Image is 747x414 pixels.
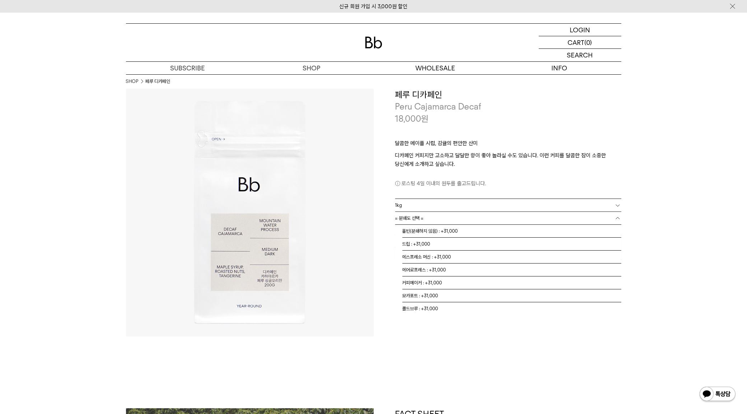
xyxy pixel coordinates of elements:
[395,151,621,168] p: 디카페인 커피지만 고소하고 달달한 향이 좋아 놀라실 수도 있습니다. 이런 커피를 달콤한 잠이 소중한 당신에게 소개하고 싶습니다.
[539,36,621,49] a: CART (0)
[402,238,621,251] li: 드립 : +31,000
[395,89,621,101] h3: 페루 디카페인
[570,24,590,36] p: LOGIN
[402,251,621,264] li: 에스프레소 머신 : +31,000
[402,264,621,276] li: 에어로프레스 : +31,000
[585,36,592,48] p: (0)
[699,386,736,403] img: 카카오톡 채널 1:1 채팅 버튼
[568,36,585,48] p: CART
[567,49,593,61] p: SEARCH
[395,179,621,188] p: 로스팅 4일 이내의 원두를 출고드립니다.
[395,212,424,224] span: = 분쇄도 선택 =
[250,62,374,74] a: SHOP
[126,62,250,74] a: SUBSCRIBE
[365,37,382,48] img: 로고
[498,62,621,74] p: INFO
[126,78,139,85] a: SHOP
[340,3,408,10] a: 신규 회원 가입 시 3,000원 할인
[374,62,498,74] p: WHOLESALE
[402,276,621,289] li: 커피메이커 : +31,000
[395,199,402,211] span: 1kg
[395,101,621,113] p: Peru Cajamarca Decaf
[126,89,374,336] img: 페루 디카페인
[395,139,621,151] p: 달콤한 메이플 시럽, 감귤의 편안한 산미
[395,113,429,125] p: 18,000
[402,289,621,302] li: 모카포트 : +31,000
[146,78,171,85] li: 페루 디카페인
[402,225,621,238] li: 홀빈(분쇄하지 않음) : +31,000
[421,113,429,124] span: 원
[539,24,621,36] a: LOGIN
[402,302,621,315] li: 콜드브루 : +31,000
